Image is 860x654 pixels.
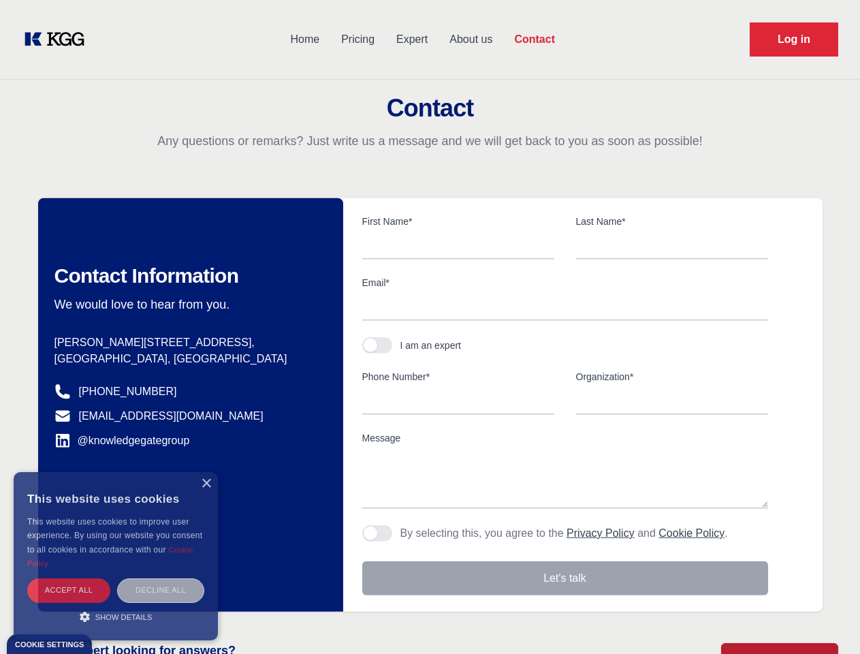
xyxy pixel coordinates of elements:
h2: Contact Information [54,264,321,288]
p: Any questions or remarks? Just write us a message and we will get back to you as soon as possible! [16,133,844,149]
h2: Contact [16,95,844,122]
label: Last Name* [576,215,768,228]
label: Email* [362,276,768,290]
label: First Name* [362,215,554,228]
a: Contact [503,22,566,57]
div: Accept all [27,578,110,602]
span: This website uses cookies to improve user experience. By using our website you consent to all coo... [27,517,202,555]
p: By selecting this, you agree to the and . [400,525,728,542]
label: Organization* [576,370,768,384]
span: Show details [95,613,153,621]
a: [EMAIL_ADDRESS][DOMAIN_NAME] [79,408,264,424]
div: Cookie settings [15,641,84,649]
a: Home [279,22,330,57]
a: Expert [385,22,439,57]
div: Decline all [117,578,204,602]
label: Message [362,431,768,445]
p: [PERSON_NAME][STREET_ADDRESS], [54,334,321,351]
a: About us [439,22,503,57]
div: Close [201,479,211,489]
a: KOL Knowledge Platform: Talk to Key External Experts (KEE) [22,29,95,50]
button: Let's talk [362,561,768,595]
a: Cookie Policy [658,527,724,539]
p: [GEOGRAPHIC_DATA], [GEOGRAPHIC_DATA] [54,351,321,367]
a: @knowledgegategroup [54,433,190,449]
div: This website uses cookies [27,482,204,515]
div: I am an expert [400,339,462,352]
iframe: Chat Widget [792,589,860,654]
a: [PHONE_NUMBER] [79,384,177,400]
label: Phone Number* [362,370,554,384]
a: Pricing [330,22,385,57]
a: Request Demo [750,22,838,57]
div: Show details [27,610,204,623]
a: Cookie Policy [27,546,193,567]
a: Privacy Policy [567,527,635,539]
p: We would love to hear from you. [54,296,321,313]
